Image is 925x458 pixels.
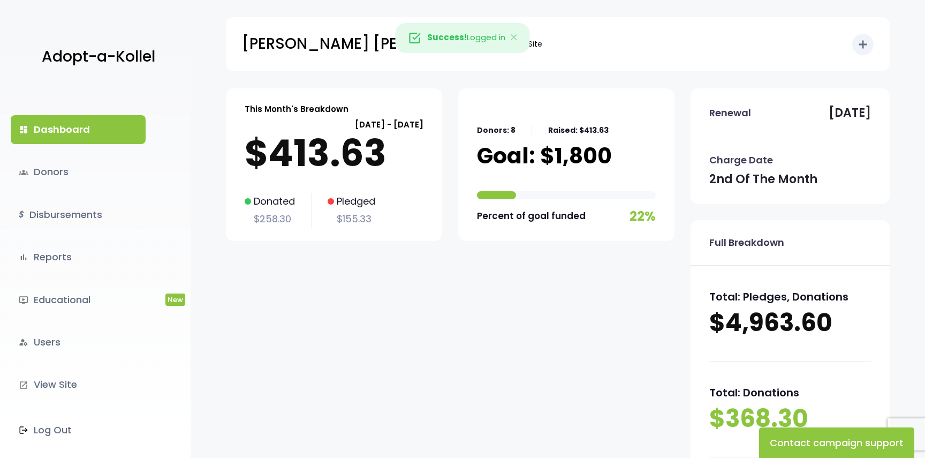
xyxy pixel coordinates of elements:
p: This Month's Breakdown [245,102,348,116]
p: Full Breakdown [709,234,784,251]
strong: Success! [427,32,467,43]
p: [PERSON_NAME] [PERSON_NAME] [242,31,501,57]
a: manage_accountsUsers [11,328,146,357]
p: Total: Donations [709,383,871,402]
p: Donors: 8 [477,124,515,137]
span: groups [19,168,28,177]
button: Contact campaign support [759,427,914,458]
i: ondemand_video [19,295,28,305]
p: $368.30 [709,402,871,436]
p: $413.63 [245,132,423,175]
a: $Disbursements [11,200,146,229]
a: groupsDonors [11,157,146,186]
a: dashboardDashboard [11,115,146,144]
p: [DATE] [829,102,871,124]
p: Adopt-a-Kollel [42,43,155,70]
span: New [165,294,185,306]
p: $4,963.60 [709,306,871,340]
i: add [856,38,869,51]
p: Donated [245,193,295,210]
i: launch [19,380,28,390]
i: manage_accounts [19,337,28,347]
i: $ [19,207,24,223]
p: Raised: $413.63 [548,124,609,137]
i: dashboard [19,125,28,134]
p: Pledged [328,193,375,210]
p: 22% [630,205,656,228]
a: Log Out [11,416,146,445]
i: bar_chart [19,252,28,262]
p: [DATE] - [DATE] [245,117,423,132]
a: bar_chartReports [11,243,146,272]
p: Total: Pledges, Donations [709,287,871,306]
a: launchView Site [11,370,146,399]
a: ondemand_videoEducationalNew [11,286,146,314]
p: Charge Date [709,152,773,169]
button: add [852,34,874,55]
p: $155.33 [328,211,375,228]
p: $258.30 [245,211,295,228]
p: 2nd of the month [709,169,817,190]
p: Renewal [709,104,751,122]
div: Logged in [396,23,530,53]
p: Goal: $1,800 [477,142,612,169]
p: Percent of goal funded [477,208,586,224]
a: Adopt-a-Kollel [36,31,155,83]
button: Close [498,24,529,52]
